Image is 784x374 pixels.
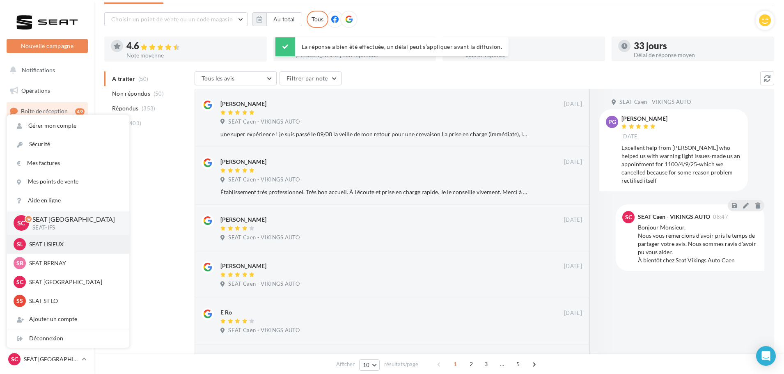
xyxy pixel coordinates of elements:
span: [DATE] [564,158,582,166]
span: Non répondus [112,89,150,98]
div: E Ro [220,308,232,317]
a: Gérer mon compte [7,117,129,135]
span: SEAT Caen - VIKINGS AUTO [228,118,300,126]
div: 49 [75,108,85,115]
button: Notifications [5,62,86,79]
span: (50) [154,90,164,97]
div: 88 % [465,41,598,50]
button: 10 [359,359,380,371]
button: Filtrer par note [280,71,342,85]
a: PLV et print personnalisable [5,225,89,250]
p: SEAT [GEOGRAPHIC_DATA] [32,215,116,224]
span: résultats/page [384,360,418,368]
div: La réponse a bien été effectuée, un délai peut s’appliquer avant la diffusion. [275,37,509,56]
div: [PERSON_NAME] [621,116,667,122]
span: 2 [465,358,478,371]
a: SC SEAT [GEOGRAPHIC_DATA] [7,351,88,367]
span: Afficher [336,360,355,368]
span: [DATE] [564,310,582,317]
div: Établissement très professionnel. Très bon accueil. À l'écoute et prise en charge rapide. Je le c... [220,188,529,196]
button: Au total [266,12,302,26]
div: [PERSON_NAME] [220,216,266,224]
span: SEAT Caen - VIKINGS AUTO [228,280,300,288]
div: Déconnexion [7,329,129,348]
span: Répondus [112,104,139,112]
span: 10 [363,362,370,368]
div: 4.6 [126,41,260,51]
span: SEAT Caen - VIKINGS AUTO [619,99,691,106]
div: [PERSON_NAME] [220,100,266,108]
p: SEAT ST LO [29,297,119,305]
span: (403) [128,120,142,126]
a: Campagnes DataOnDemand [5,253,89,277]
div: Ajouter un compte [7,310,129,328]
div: Tous [307,11,328,28]
span: (353) [142,105,156,112]
a: Aide en ligne [7,191,129,210]
span: SL [17,240,23,248]
span: SC [11,355,18,363]
div: Excellent help from [PERSON_NAME] who helped us with warning light issues-made us an appointment ... [621,144,741,185]
p: SEAT LISIEUX [29,240,119,248]
div: [PERSON_NAME] [220,262,266,270]
div: Taux de réponse [465,52,598,58]
div: Délai de réponse moyen [634,52,768,58]
button: Au total [252,12,302,26]
div: Note moyenne [126,53,260,58]
div: Bonjour Monsieur, Nous vous remercions d'avoir pris le temps de partager votre avis. Nous sommes ... [638,223,758,264]
span: SC [16,278,23,286]
span: Tous les avis [202,75,235,82]
div: 33 jours [634,41,768,50]
a: Mes points de vente [7,172,129,191]
p: SEAT [GEOGRAPHIC_DATA] [24,355,78,363]
span: [DATE] [564,216,582,224]
span: SC [625,213,632,221]
a: Sécurité [7,135,129,154]
button: Tous les avis [195,71,277,85]
p: SEAT [GEOGRAPHIC_DATA] [29,278,119,286]
div: [PERSON_NAME] [220,158,266,166]
span: 3 [479,358,493,371]
p: SEAT BERNAY [29,259,119,267]
p: SEAT-IFS [32,224,116,232]
span: Choisir un point de vente ou un code magasin [111,16,233,23]
span: [DATE] [564,263,582,270]
span: PG [608,118,616,126]
a: Calendrier [5,205,89,223]
span: [DATE] [621,133,640,140]
span: 1 [449,358,462,371]
span: SS [16,297,23,305]
span: 08:47 [713,214,728,220]
span: SEAT Caen - VIKINGS AUTO [228,234,300,241]
button: Choisir un point de vente ou un code magasin [104,12,248,26]
span: SEAT Caen - VIKINGS AUTO [228,327,300,334]
div: une super expérience ! je suis passé le 09/08 la veille de mon retour pour une crevaison La prise... [220,130,529,138]
span: SB [16,259,23,267]
a: Médiathèque [5,185,89,202]
span: Boîte de réception [21,108,68,115]
div: Open Intercom Messenger [756,346,776,366]
button: Nouvelle campagne [7,39,88,53]
a: Boîte de réception49 [5,102,89,120]
span: Notifications [22,67,55,73]
a: Contacts [5,164,89,181]
a: Mes factures [7,154,129,172]
a: Visibilité en ligne [5,124,89,141]
a: Opérations [5,82,89,99]
div: SEAT Caen - VIKINGS AUTO [638,214,710,220]
span: Opérations [21,87,50,94]
span: ... [495,358,509,371]
span: SC [17,218,25,228]
a: Campagnes [5,144,89,161]
span: 5 [511,358,525,371]
span: [DATE] [564,101,582,108]
span: SEAT Caen - VIKINGS AUTO [228,176,300,184]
